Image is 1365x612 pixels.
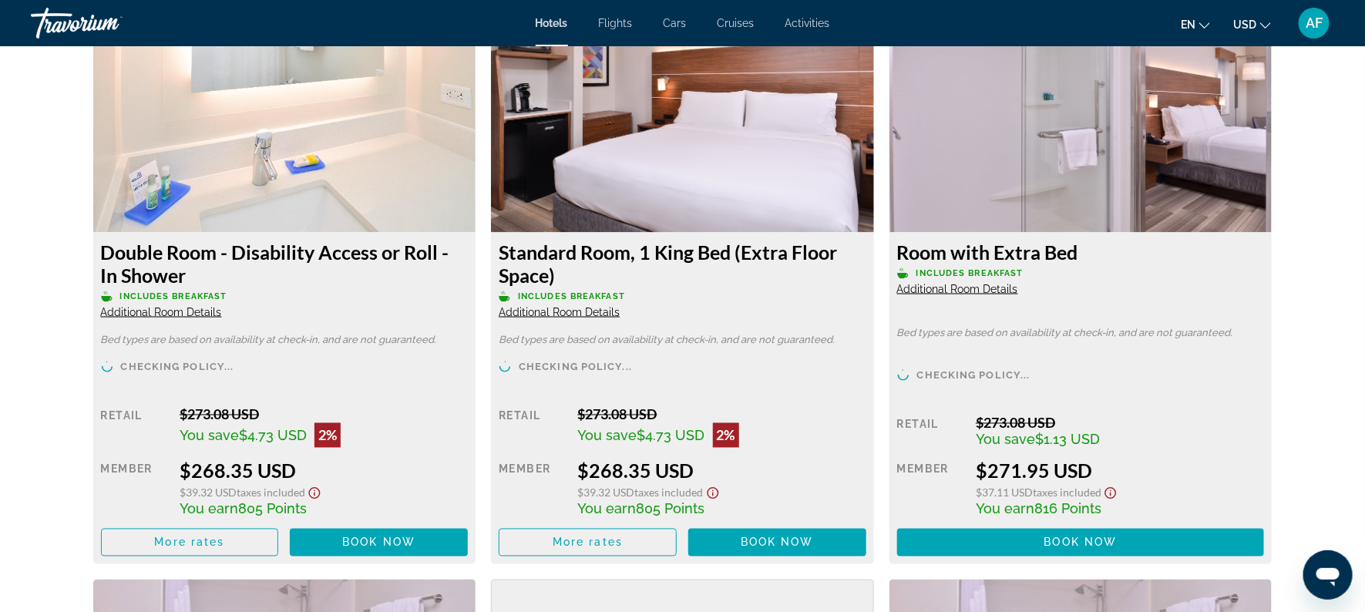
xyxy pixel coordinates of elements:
[101,529,279,557] button: More rates
[976,501,1034,517] span: You earn
[637,501,705,517] span: 805 Points
[889,40,1273,233] img: 3c46699f-83d9-49e7-bb4f-50f8e09d520f.jpeg
[578,428,637,444] span: You save
[578,486,635,499] span: $39.32 USD
[180,486,237,499] span: $39.32 USD
[499,306,620,318] span: Additional Room Details
[897,328,1265,338] p: Bed types are based on availability at check-in, and are not guaranteed.
[305,483,324,500] button: Show Taxes and Fees disclaimer
[976,432,1035,448] span: You save
[499,529,677,557] button: More rates
[553,536,623,549] span: More rates
[499,335,866,345] p: Bed types are based on availability at check-in, and are not guaranteed.
[664,17,687,29] a: Cars
[491,40,874,233] img: c79b6342-1741-44ec-97fc-c4118cfeff0f.jpeg
[637,428,705,444] span: $4.73 USD
[239,428,307,444] span: $4.73 USD
[1033,486,1101,499] span: Taxes included
[499,459,566,517] div: Member
[519,362,632,372] span: Checking policy...
[1044,536,1118,549] span: Book now
[1035,432,1100,448] span: $1.13 USD
[180,428,239,444] span: You save
[578,406,866,423] div: $273.08 USD
[1303,550,1353,600] iframe: Button to launch messaging window
[101,335,469,345] p: Bed types are based on availability at check-in, and are not guaranteed.
[578,459,866,483] div: $268.35 USD
[916,268,1024,278] span: Includes Breakfast
[785,17,830,29] a: Activities
[180,501,238,517] span: You earn
[897,459,964,517] div: Member
[713,423,739,448] div: 2%
[180,459,468,483] div: $268.35 USD
[1233,18,1256,31] span: USD
[536,17,568,29] a: Hotels
[976,459,1264,483] div: $271.95 USD
[976,486,1033,499] span: $37.11 USD
[499,406,566,448] div: Retail
[238,501,307,517] span: 805 Points
[180,406,468,423] div: $273.08 USD
[897,240,1265,264] h3: Room with Extra Bed
[1034,501,1101,517] span: 816 Points
[499,240,866,287] h3: Standard Room, 1 King Bed (Extra Floor Space)
[120,291,227,301] span: Includes Breakfast
[1101,483,1120,500] button: Show Taxes and Fees disclaimer
[1294,7,1334,39] button: User Menu
[741,536,814,549] span: Book now
[237,486,305,499] span: Taxes included
[897,415,964,448] div: Retail
[518,291,625,301] span: Includes Breakfast
[101,406,168,448] div: Retail
[688,529,866,557] button: Book now
[704,483,722,500] button: Show Taxes and Fees disclaimer
[121,362,234,372] span: Checking policy...
[718,17,755,29] a: Cruises
[93,40,476,233] img: 897fcba9-f124-45ca-963f-03692814c5a1.jpeg
[314,423,341,448] div: 2%
[1181,13,1210,35] button: Change language
[1306,15,1323,31] span: AF
[154,536,224,549] span: More rates
[897,283,1018,295] span: Additional Room Details
[599,17,633,29] a: Flights
[917,371,1030,381] span: Checking policy...
[635,486,704,499] span: Taxes included
[1233,13,1271,35] button: Change currency
[101,459,168,517] div: Member
[976,415,1264,432] div: $273.08 USD
[342,536,415,549] span: Book now
[290,529,468,557] button: Book now
[101,240,469,287] h3: Double Room - Disability Access or Roll - In Shower
[31,3,185,43] a: Travorium
[1181,18,1195,31] span: en
[897,529,1265,557] button: Book now
[101,306,222,318] span: Additional Room Details
[578,501,637,517] span: You earn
